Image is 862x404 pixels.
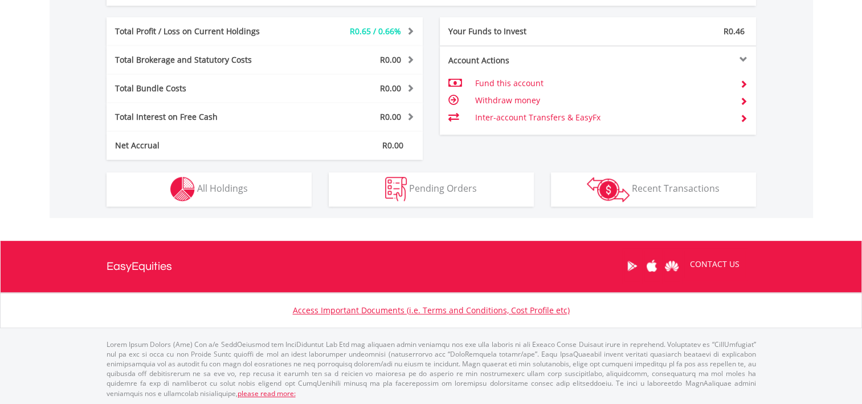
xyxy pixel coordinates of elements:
[632,182,720,195] span: Recent Transactions
[107,140,291,151] div: Net Accrual
[380,83,401,94] span: R0.00
[238,389,296,398] a: please read more:
[440,26,598,37] div: Your Funds to Invest
[107,340,756,398] p: Lorem Ipsum Dolors (Ame) Con a/e SeddOeiusmod tem InciDiduntut Lab Etd mag aliquaen admin veniamq...
[642,248,662,284] a: Apple
[475,75,730,92] td: Fund this account
[724,26,745,37] span: R0.46
[107,172,312,207] button: All Holdings
[107,111,291,123] div: Total Interest on Free Cash
[385,177,407,201] img: pending_instructions-wht.png
[380,54,401,65] span: R0.00
[382,140,403,151] span: R0.00
[440,55,598,66] div: Account Actions
[551,172,756,207] button: Recent Transactions
[475,92,730,109] td: Withdraw money
[293,305,570,316] a: Access Important Documents (i.e. Terms and Conditions, Cost Profile etc)
[197,182,248,195] span: All Holdings
[107,241,172,292] a: EasyEquities
[380,111,401,122] span: R0.00
[107,83,291,94] div: Total Bundle Costs
[475,109,730,126] td: Inter-account Transfers & EasyFx
[622,248,642,284] a: Google Play
[329,172,534,207] button: Pending Orders
[682,248,747,280] a: CONTACT US
[170,177,195,201] img: holdings-wht.png
[587,177,630,202] img: transactions-zar-wht.png
[409,182,477,195] span: Pending Orders
[107,54,291,66] div: Total Brokerage and Statutory Costs
[350,26,401,37] span: R0.65 / 0.66%
[662,248,682,284] a: Huawei
[107,26,291,37] div: Total Profit / Loss on Current Holdings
